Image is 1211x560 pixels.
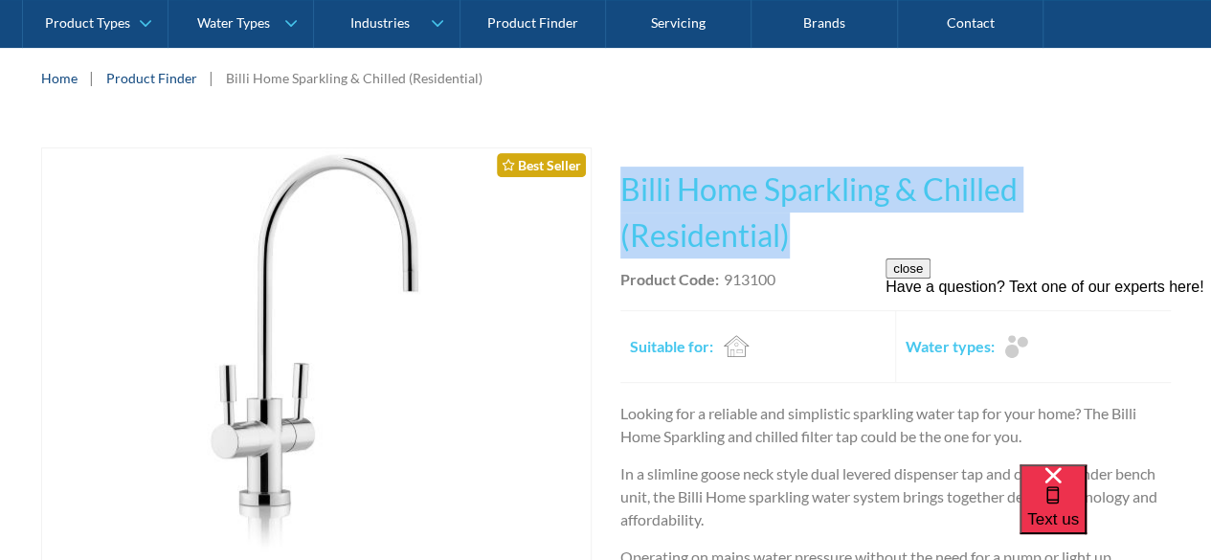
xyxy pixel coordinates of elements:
[724,268,775,291] div: 913100
[620,270,719,288] strong: Product Code:
[45,15,130,32] div: Product Types
[349,15,409,32] div: Industries
[620,402,1171,448] p: Looking for a reliable and simplistic sparkling water tap for your home? The Billi Home Sparkling...
[497,153,586,177] div: Best Seller
[197,15,270,32] div: Water Types
[886,258,1211,488] iframe: podium webchat widget prompt
[41,68,78,88] a: Home
[226,68,482,88] div: Billi Home Sparkling & Chilled (Residential)
[620,167,1171,258] h1: Billi Home Sparkling & Chilled (Residential)
[106,68,197,88] a: Product Finder
[630,335,713,358] h2: Suitable for:
[1020,464,1211,560] iframe: podium webchat widget bubble
[207,66,216,89] div: |
[87,66,97,89] div: |
[620,462,1171,531] p: In a slimline goose neck style dual levered dispenser tap and compact under bench unit, the Billi...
